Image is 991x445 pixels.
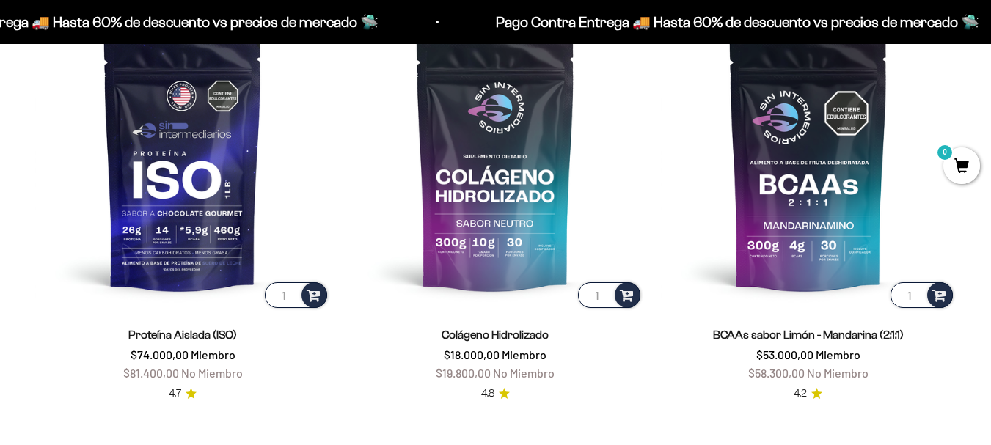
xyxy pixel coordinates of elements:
[807,366,869,380] span: No Miembro
[191,347,235,361] span: Miembro
[131,347,189,361] span: $74.000,00
[181,366,243,380] span: No Miembro
[756,347,813,361] span: $53.000,00
[444,347,500,361] span: $18.000,00
[713,328,904,341] a: BCAAs sabor Limón - Mandarina (2:1:1)
[943,159,980,175] a: 0
[816,347,860,361] span: Miembro
[169,386,181,402] span: 4.7
[493,366,555,380] span: No Miembro
[123,366,179,380] span: $81.400,00
[169,386,197,402] a: 4.74.7 de 5.0 estrellas
[436,366,491,380] span: $19.800,00
[494,10,978,34] p: Pago Contra Entrega 🚚 Hasta 60% de descuento vs precios de mercado 🛸
[481,386,494,402] span: 4.8
[794,386,822,402] a: 4.24.2 de 5.0 estrellas
[936,144,954,161] mark: 0
[128,328,237,341] a: Proteína Aislada (ISO)
[794,386,807,402] span: 4.2
[748,366,805,380] span: $58.300,00
[481,386,510,402] a: 4.84.8 de 5.0 estrellas
[502,347,546,361] span: Miembro
[442,328,549,341] a: Colágeno Hidrolizado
